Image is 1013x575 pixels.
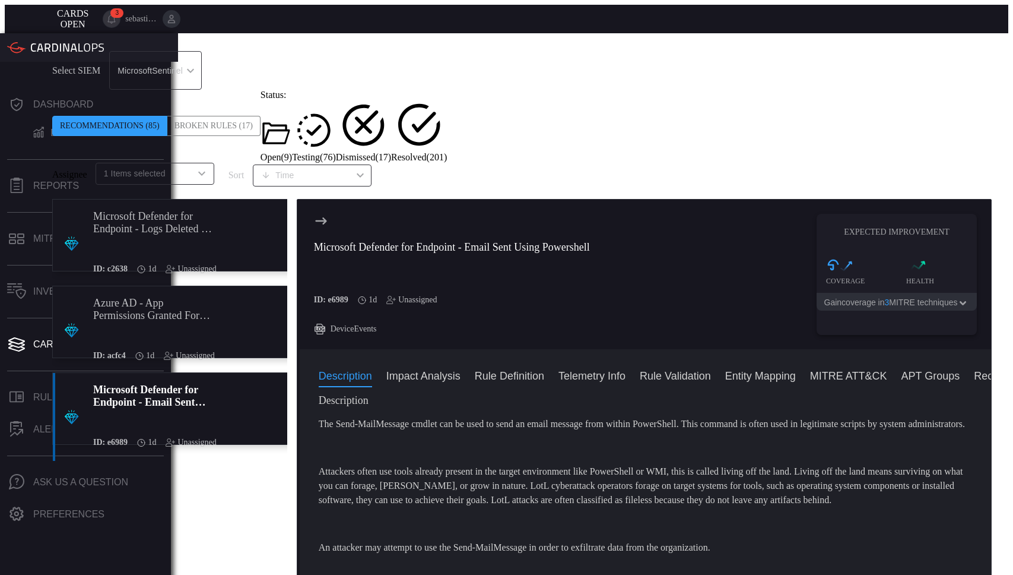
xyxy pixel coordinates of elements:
span: Aug 17, 2025 2:13 AM [148,438,156,447]
div: Ask Us A Question [33,477,128,488]
span: sebastien.bossous [125,14,158,24]
button: MITRE ATT&CK [810,368,887,383]
div: Recommendations (85) [52,116,167,136]
button: Impact Analysis [386,368,461,383]
span: Aug 17, 2025 2:14 AM [148,264,156,274]
span: 1 Items selected [104,168,166,179]
span: 3 [110,8,123,18]
button: Telemetry Info [558,368,625,383]
span: Dismissed ( 17 ) [336,152,391,162]
span: open [61,19,85,29]
button: Gaincoverage in3MITRE techniques [817,293,977,311]
div: Unassigned [164,351,214,361]
span: Testing ( 76 ) [292,152,336,162]
button: APT Groups [901,368,960,383]
span: Resolved ( 201 ) [391,152,447,162]
div: Health [906,277,977,286]
button: Rule Definition [475,368,544,383]
p: The Send-MailMessage cmdlet can be used to send an email message from within PowerShell. This com... [319,417,972,431]
div: Unassigned [386,295,437,305]
div: Inventory [33,286,88,297]
div: Rule Catalog [33,392,105,403]
button: 3 [103,10,120,28]
span: Aug 17, 2025 2:13 AM [369,295,377,305]
div: Microsoft Defender for Endpoint - Email Sent Using Powershell [93,384,217,409]
button: Testing(76) [292,111,336,162]
h5: Expected Improvement [817,228,977,237]
span: Status: [261,90,287,100]
div: DeviceEvents [314,323,590,335]
button: Resolved(201) [391,100,447,162]
p: An attacker may attempt to use the Send-MailMessage in order to exfiltrate data from the organiza... [319,541,972,555]
h3: Description [319,393,972,407]
label: Select SIEM [52,65,100,76]
div: Coverage [826,277,897,286]
label: sort [228,170,244,181]
div: Reports [33,181,79,191]
p: MicrosoftSentinel [118,65,183,77]
button: Open [193,165,210,182]
h5: ID: e6989 [93,438,128,447]
span: Open ( 9 ) [261,152,292,162]
h5: ID: acfc4 [93,351,126,361]
button: Description [319,368,372,383]
h5: ID: c2638 [93,264,128,274]
div: Unassigned [166,264,216,274]
button: Entity Mapping [725,368,796,383]
button: Rule Validation [640,368,711,383]
div: Preferences [33,509,104,520]
div: Unassigned [166,438,216,447]
div: MITRE - Detection Posture [33,233,174,244]
span: 3 [885,298,890,307]
span: Assignee [52,169,87,180]
div: Dashboard [33,99,93,110]
div: ALERT ANALYSIS [33,424,112,435]
div: Microsoft Defender for Endpoint - Email Sent Using Powershell [314,241,590,254]
div: Detections [50,128,96,138]
button: Dismissed(17) [336,101,391,163]
div: Microsoft Defender for Endpoint - Logs Deleted or Overwritten (TeamTNT) [93,210,217,235]
div: Broken Rules (17) [167,116,261,136]
button: Open(9) [261,118,292,162]
span: Aug 17, 2025 2:14 AM [146,351,154,361]
p: Attackers often use tools already present in the target environment like PowerShell or WMI, this ... [319,465,972,507]
div: Cards [33,339,66,350]
div: Time [261,169,353,181]
span: Cards [57,8,88,18]
div: Azure AD - App Permissions Granted For Multiple APIs [93,297,215,322]
h5: ID: e6989 [314,295,348,305]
